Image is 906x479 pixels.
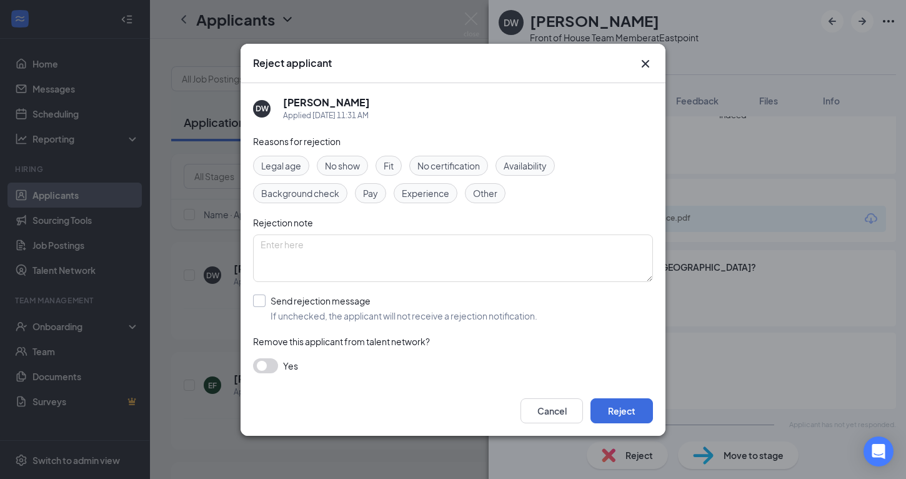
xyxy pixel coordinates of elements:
[253,136,341,147] span: Reasons for rejection
[402,186,449,200] span: Experience
[864,436,894,466] div: Open Intercom Messenger
[253,56,332,70] h3: Reject applicant
[256,103,269,114] div: DW
[590,398,653,423] button: Reject
[283,358,298,373] span: Yes
[253,336,430,347] span: Remove this applicant from talent network?
[417,159,480,173] span: No certification
[638,56,653,71] button: Close
[325,159,360,173] span: No show
[363,186,378,200] span: Pay
[283,96,370,109] h5: [PERSON_NAME]
[638,56,653,71] svg: Cross
[261,186,339,200] span: Background check
[520,398,583,423] button: Cancel
[504,159,547,173] span: Availability
[261,159,301,173] span: Legal age
[384,159,394,173] span: Fit
[283,109,370,122] div: Applied [DATE] 11:31 AM
[473,186,497,200] span: Other
[253,217,313,228] span: Rejection note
